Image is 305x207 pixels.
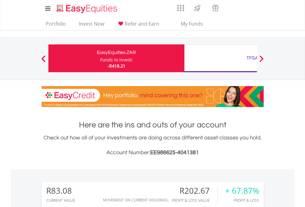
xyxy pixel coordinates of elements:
div: Movement on Current Holdings: [103,198,169,202]
div: Profit & Loss [225,198,259,202]
button: Next [255,58,268,64]
div: EasyEquities ZAR [52,48,181,57]
a: FAQ's and Support [240,2,256,14]
span: My Funds [172,20,212,28]
a: Invest Now [76,21,107,30]
img: EasyCredit Promotion Banner [42,86,264,107]
span: EE986625-4041381 [150,150,199,155]
a: Vouchers [206,2,225,13]
div: R202.67 [172,186,217,195]
h1: Here are the ins and outs of your account [42,119,264,130]
a: Home page [54,2,120,14]
button: Previous [37,58,50,64]
div: R83.08 [46,186,75,195]
span: Refer and Earn [125,20,159,27]
img: grid-menu-icon.svg [177,5,184,11]
div: Check out how all of your investments are doing across different asset classes you hold. [42,134,264,157]
a: Refer and Earn [114,21,162,30]
a: Portfolio [43,21,68,30]
a: My Profile [256,2,272,15]
img: EasyEquities_Logo.png [55,4,120,14]
div: + 67.87% [225,186,259,195]
div: CURRENT VALUE [46,198,75,202]
img: vouchers-v2.svg [210,3,221,13]
div: Funds to invest: [100,57,133,63]
a: Notifications [225,2,240,14]
img: thrive-v2.svg [192,3,202,13]
span: -R418.21 [108,63,126,69]
div: Profit & Loss Value [172,198,217,202]
h3: Account Number: [42,148,264,157]
a: AppsGrid [173,2,188,11]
